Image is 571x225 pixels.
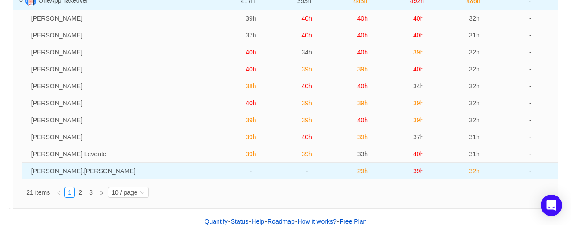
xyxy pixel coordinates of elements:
[529,167,531,175] span: -
[53,187,64,198] li: Previous Page
[75,187,85,197] a: 2
[357,100,368,107] span: 39h
[529,100,531,107] span: -
[302,100,312,107] span: 39h
[413,133,423,141] span: 37h
[302,133,312,141] span: 40h
[302,32,312,39] span: 40h
[246,49,256,56] span: 40h
[64,187,75,198] li: 1
[302,15,312,22] span: 40h
[469,66,479,73] span: 32h
[302,117,312,124] span: 39h
[99,190,104,196] i: icon: right
[295,218,297,225] span: •
[413,150,423,158] span: 40h
[413,66,423,73] span: 40h
[469,100,479,107] span: 32h
[529,32,531,39] span: -
[529,66,531,73] span: -
[28,95,223,112] td: Sallai Gergely
[413,15,423,22] span: 40h
[249,218,251,225] span: •
[541,195,562,216] div: Open Intercom Messenger
[265,218,267,225] span: •
[357,150,368,158] span: 33h
[28,78,223,95] td: Rusvai Tamás
[357,167,368,175] span: 29h
[413,167,423,175] span: 39h
[96,187,107,198] li: Next Page
[302,150,312,158] span: 39h
[529,83,531,90] span: -
[28,112,223,129] td: Krizbai Csaba
[228,218,230,225] span: •
[357,117,368,124] span: 40h
[28,129,223,146] td: Szabó Zoltán
[413,117,423,124] span: 39h
[469,117,479,124] span: 32h
[302,83,312,90] span: 40h
[357,133,368,141] span: 39h
[246,117,256,124] span: 39h
[529,117,531,124] span: -
[75,187,86,198] li: 2
[529,133,531,141] span: -
[86,187,96,197] a: 3
[28,27,223,44] td: Viktóriusz Ákos
[250,167,252,175] span: -
[529,49,531,56] span: -
[302,66,312,73] span: 39h
[469,167,479,175] span: 32h
[529,15,531,22] span: -
[140,190,145,196] i: icon: down
[413,49,423,56] span: 39h
[469,15,479,22] span: 32h
[111,187,137,197] div: 10 / page
[246,100,256,107] span: 40h
[246,15,256,22] span: 39h
[413,83,423,90] span: 34h
[306,167,308,175] span: -
[302,49,312,56] span: 34h
[469,150,479,158] span: 31h
[413,32,423,39] span: 40h
[246,66,256,73] span: 40h
[357,49,368,56] span: 40h
[65,187,74,197] a: 1
[28,44,223,61] td: Dávid Laki
[469,133,479,141] span: 31h
[28,61,223,78] td: Kertész Tibor
[246,32,256,39] span: 37h
[469,83,479,90] span: 32h
[469,32,479,39] span: 31h
[357,83,368,90] span: 40h
[246,83,256,90] span: 38h
[28,163,223,179] td: bosze.david
[357,15,368,22] span: 40h
[246,133,256,141] span: 39h
[357,32,368,39] span: 40h
[28,10,223,27] td: Kulcsár Tamás
[337,218,339,225] span: •
[413,100,423,107] span: 39h
[529,150,531,158] span: -
[246,150,256,158] span: 39h
[56,190,62,196] i: icon: left
[469,49,479,56] span: 32h
[357,66,368,73] span: 39h
[26,187,50,198] li: 21 items
[28,146,223,163] td: Szakács-Vass Levente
